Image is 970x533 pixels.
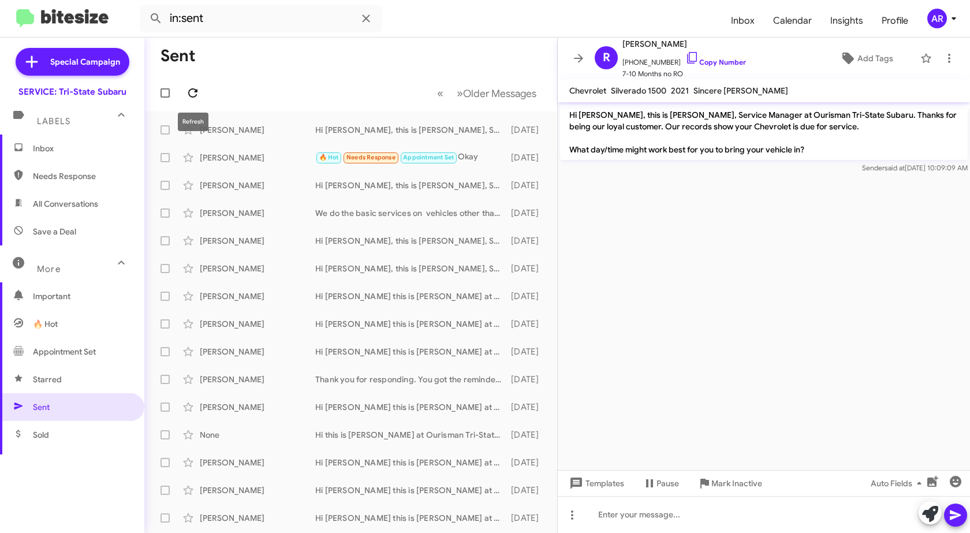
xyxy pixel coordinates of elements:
[403,154,454,161] span: Appointment Set
[510,346,548,357] div: [DATE]
[315,151,510,164] div: Okay
[33,401,50,413] span: Sent
[200,235,315,247] div: [PERSON_NAME]
[510,318,548,330] div: [DATE]
[200,346,315,357] div: [PERSON_NAME]
[315,346,510,357] div: Hi [PERSON_NAME] this is [PERSON_NAME] at Ourisman Tri-State Subaru. I just wanted to follow up b...
[711,473,762,494] span: Mark Inactive
[315,263,510,274] div: Hi [PERSON_NAME], this is [PERSON_NAME], Service Manager at Ourisman Tri-State Subaru. Thanks for...
[33,143,131,154] span: Inbox
[821,4,872,38] a: Insights
[33,318,58,330] span: 🔥 Hot
[685,58,746,66] a: Copy Number
[33,170,131,182] span: Needs Response
[437,86,443,100] span: «
[688,473,771,494] button: Mark Inactive
[140,5,382,32] input: Search
[558,473,633,494] button: Templates
[315,235,510,247] div: Hi [PERSON_NAME], this is [PERSON_NAME], Service Manager at Ourisman Tri-State Subaru. Thanks for...
[16,48,129,76] a: Special Campaign
[200,429,315,441] div: None
[430,81,450,105] button: Previous
[200,512,315,524] div: [PERSON_NAME]
[315,374,510,385] div: Thank you for responding. You got the reminder because Subaru recommends every 6 months or 6000 m...
[457,86,463,100] span: »
[33,226,76,237] span: Save a Deal
[693,85,788,96] span: Sincere [PERSON_NAME]
[510,124,548,136] div: [DATE]
[463,87,536,100] span: Older Messages
[611,85,666,96] span: Silverado 1500
[862,163,968,172] span: Sender [DATE] 10:09:09 AM
[200,124,315,136] div: [PERSON_NAME]
[927,9,947,28] div: AR
[50,56,120,68] span: Special Campaign
[671,85,689,96] span: 2021
[510,401,548,413] div: [DATE]
[315,401,510,413] div: Hi [PERSON_NAME] this is [PERSON_NAME] at Ourisman Tri-State Subaru. I just wanted to follow up b...
[510,207,548,219] div: [DATE]
[315,124,510,136] div: Hi [PERSON_NAME], this is [PERSON_NAME], Service Manager at Ourisman Tri-State Subaru. Thanks for...
[510,512,548,524] div: [DATE]
[319,154,339,161] span: 🔥 Hot
[764,4,821,38] a: Calendar
[200,318,315,330] div: [PERSON_NAME]
[315,484,510,496] div: Hi [PERSON_NAME] this is [PERSON_NAME] at Ourisman Tri-State Subaru. I just wanted to follow up b...
[622,51,746,68] span: [PHONE_NUMBER]
[200,401,315,413] div: [PERSON_NAME]
[315,429,510,441] div: Hi this is [PERSON_NAME] at Ourisman Tri-State Subaru. I just wanted to follow up briefly to than...
[37,116,70,126] span: Labels
[871,473,926,494] span: Auto Fields
[33,374,62,385] span: Starred
[161,47,196,65] h1: Sent
[37,264,61,274] span: More
[885,163,905,172] span: said at
[346,154,396,161] span: Needs Response
[33,290,131,302] span: Important
[510,180,548,191] div: [DATE]
[872,4,917,38] a: Profile
[200,180,315,191] div: [PERSON_NAME]
[510,484,548,496] div: [DATE]
[510,235,548,247] div: [DATE]
[567,473,624,494] span: Templates
[857,48,893,69] span: Add Tags
[622,37,746,51] span: [PERSON_NAME]
[510,429,548,441] div: [DATE]
[510,263,548,274] div: [DATE]
[817,48,915,69] button: Add Tags
[315,290,510,302] div: Hi [PERSON_NAME] this is [PERSON_NAME] at Ourisman Tri-State Subaru. I just wanted to follow up b...
[178,113,208,131] div: Refresh
[33,346,96,357] span: Appointment Set
[861,473,935,494] button: Auto Fields
[315,512,510,524] div: Hi [PERSON_NAME] this is [PERSON_NAME] at Ourisman Tri-State Subaru. I just wanted to follow up b...
[622,68,746,80] span: 7-10 Months no RO
[200,457,315,468] div: [PERSON_NAME]
[200,290,315,302] div: [PERSON_NAME]
[510,152,548,163] div: [DATE]
[200,263,315,274] div: [PERSON_NAME]
[315,457,510,468] div: Hi [PERSON_NAME] this is [PERSON_NAME] at Ourisman Tri-State Subaru. I just wanted to follow up b...
[33,198,98,210] span: All Conversations
[33,429,49,441] span: Sold
[200,207,315,219] div: [PERSON_NAME]
[200,484,315,496] div: [PERSON_NAME]
[510,374,548,385] div: [DATE]
[200,374,315,385] div: [PERSON_NAME]
[431,81,543,105] nav: Page navigation example
[603,49,610,67] span: R
[18,86,126,98] div: SERVICE: Tri-State Subaru
[569,85,606,96] span: Chevrolet
[315,207,510,219] div: We do the basic services on vehicles other than a Subaru. We were letting you know it was due for...
[315,180,510,191] div: Hi [PERSON_NAME], this is [PERSON_NAME], Service Manager at Ourisman Tri-State Subaru. Thanks for...
[315,318,510,330] div: Hi [PERSON_NAME] this is [PERSON_NAME] at Ourisman Tri-State Subaru. I just wanted to follow up b...
[917,9,957,28] button: AR
[510,290,548,302] div: [DATE]
[560,105,968,160] p: Hi [PERSON_NAME], this is [PERSON_NAME], Service Manager at Ourisman Tri-State Subaru. Thanks for...
[633,473,688,494] button: Pause
[722,4,764,38] a: Inbox
[450,81,543,105] button: Next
